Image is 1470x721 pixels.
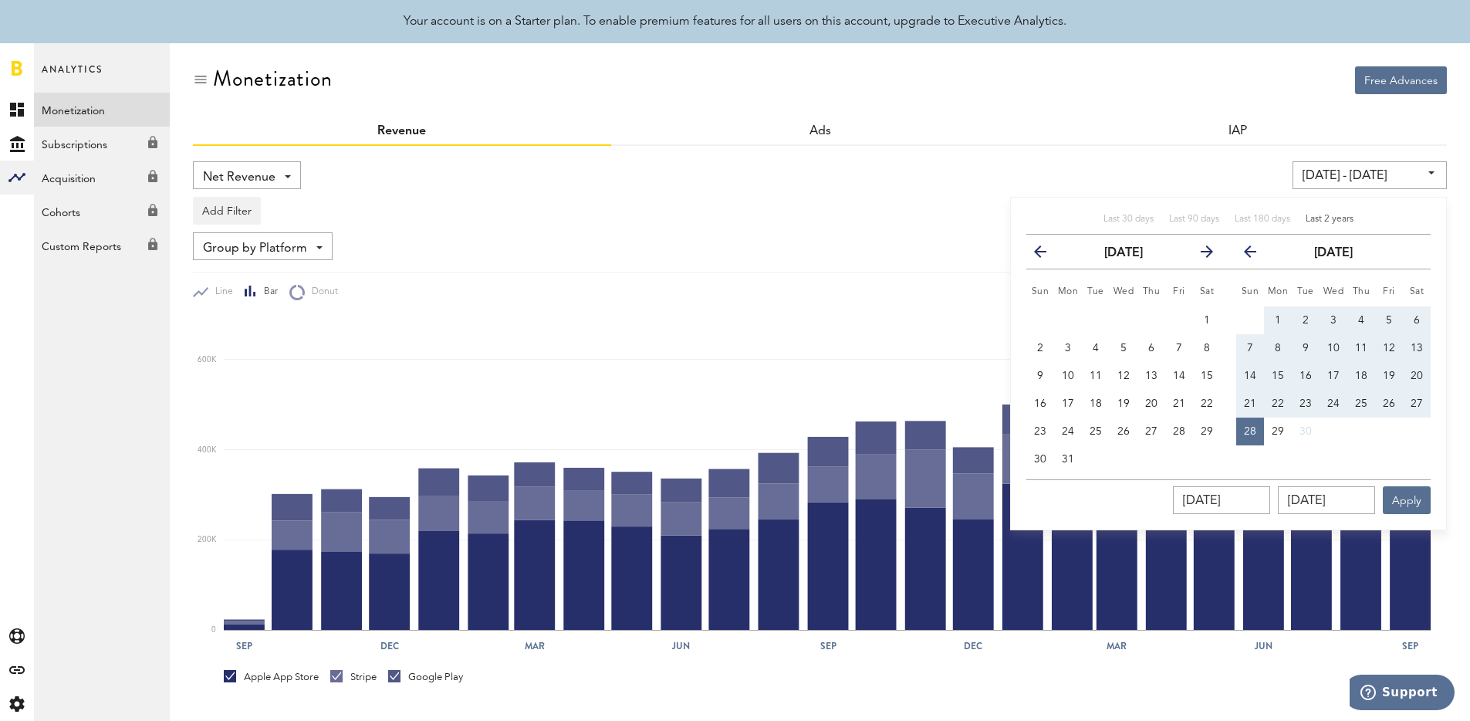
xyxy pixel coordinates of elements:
[1320,390,1347,418] button: 24
[1355,343,1367,354] span: 11
[1054,334,1082,362] button: 3
[1173,371,1185,381] span: 14
[964,639,982,653] text: Dec
[1375,390,1403,418] button: 26
[1383,486,1431,514] button: Apply
[1244,371,1256,381] span: 14
[1403,306,1431,334] button: 6
[1292,418,1320,445] button: 30
[1117,371,1130,381] span: 12
[1347,334,1375,362] button: 11
[1299,426,1312,437] span: 30
[208,286,233,299] span: Line
[1054,418,1082,445] button: 24
[1278,486,1375,514] input: __/__/____
[1303,343,1309,354] span: 9
[1173,287,1185,296] small: Friday
[1137,390,1165,418] button: 20
[1347,306,1375,334] button: 4
[1353,287,1370,296] small: Thursday
[1236,334,1264,362] button: 7
[1110,418,1137,445] button: 26
[1383,398,1395,409] span: 26
[1117,426,1130,437] span: 26
[1145,371,1157,381] span: 13
[1402,639,1418,653] text: Sep
[1062,454,1074,465] span: 31
[1137,334,1165,362] button: 6
[1235,215,1290,224] span: Last 180 days
[1403,334,1431,362] button: 13
[1386,315,1392,326] span: 5
[1244,426,1256,437] span: 28
[1143,287,1161,296] small: Thursday
[1355,66,1447,94] button: Free Advances
[34,161,170,195] a: Acquisition
[198,356,217,364] text: 600K
[1347,390,1375,418] button: 25
[671,639,690,653] text: Jun
[1200,287,1215,296] small: Saturday
[1347,362,1375,390] button: 18
[404,12,1066,31] div: Your account is on a Starter plan. To enable premium features for all users on this account, upgr...
[1201,426,1213,437] span: 29
[1113,287,1134,296] small: Wednesday
[213,66,333,91] div: Monetization
[1292,390,1320,418] button: 23
[1026,334,1054,362] button: 2
[34,195,170,228] a: Cohorts
[34,93,170,127] a: Monetization
[1292,334,1320,362] button: 9
[1268,287,1289,296] small: Monday
[1320,362,1347,390] button: 17
[257,286,278,299] span: Bar
[1026,390,1054,418] button: 16
[34,228,170,262] a: Custom Reports
[1093,343,1099,354] span: 4
[1247,343,1253,354] span: 7
[820,639,836,653] text: Sep
[1272,371,1284,381] span: 15
[1165,390,1193,418] button: 21
[198,536,217,543] text: 200K
[1026,445,1054,473] button: 30
[1062,398,1074,409] span: 17
[1110,362,1137,390] button: 12
[1165,418,1193,445] button: 28
[1204,343,1210,354] span: 8
[1026,418,1054,445] button: 23
[1037,343,1043,354] span: 2
[330,670,377,684] div: Stripe
[1355,398,1367,409] span: 25
[1297,287,1314,296] small: Tuesday
[1306,215,1353,224] span: Last 2 years
[1236,418,1264,445] button: 28
[1292,362,1320,390] button: 16
[224,670,319,684] div: Apple App Store
[1110,334,1137,362] button: 5
[1165,334,1193,362] button: 7
[1414,315,1420,326] span: 6
[1120,343,1127,354] span: 5
[1264,362,1292,390] button: 15
[1327,398,1340,409] span: 24
[1173,398,1185,409] span: 21
[1054,445,1082,473] button: 31
[1054,362,1082,390] button: 10
[1299,371,1312,381] span: 16
[1272,426,1284,437] span: 29
[1107,639,1127,653] text: Mar
[1375,362,1403,390] button: 19
[1082,418,1110,445] button: 25
[1062,371,1074,381] span: 10
[1193,418,1221,445] button: 29
[211,626,216,634] text: 0
[1034,454,1046,465] span: 30
[1169,215,1219,224] span: Last 90 days
[1173,486,1270,514] input: __/__/____
[1303,315,1309,326] span: 2
[1264,334,1292,362] button: 8
[1411,343,1423,354] span: 13
[1411,398,1423,409] span: 27
[1104,247,1143,259] strong: [DATE]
